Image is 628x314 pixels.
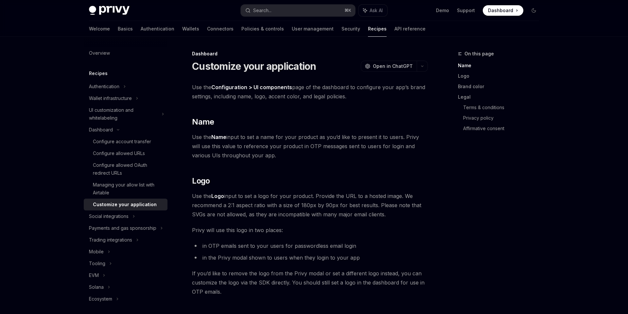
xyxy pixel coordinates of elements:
[373,63,413,69] span: Open in ChatGPT
[361,61,417,72] button: Open in ChatGPT
[253,7,271,14] div: Search...
[182,21,199,37] a: Wallets
[89,94,132,102] div: Wallet infrastructure
[84,199,167,210] a: Customize your application
[89,212,129,220] div: Social integrations
[483,5,523,16] a: Dashboard
[84,179,167,199] a: Managing your allow list with Airtable
[211,84,292,90] strong: Configuration > UI components
[192,83,428,101] span: Use the page of the dashboard to configure your app’s brand settings, including name, logo, accen...
[141,21,174,37] a: Authentication
[93,138,151,146] div: Configure account transfer
[394,21,426,37] a: API reference
[192,253,428,262] li: in the Privy modal shown to users when they login to your app
[463,102,544,113] a: Terms & conditions
[463,123,544,134] a: Affirmative consent
[89,69,108,77] h5: Recipes
[370,7,383,14] span: Ask AI
[118,21,133,37] a: Basics
[192,117,214,127] span: Name
[84,159,167,179] a: Configure allowed OAuth redirect URLs
[192,60,316,72] h1: Customize your application
[89,224,156,232] div: Payments and gas sponsorship
[207,21,234,37] a: Connectors
[84,47,167,59] a: Overview
[529,5,539,16] button: Toggle dark mode
[192,269,428,296] span: If you’d like to remove the logo from the Privy modal or set a different logo instead, you can cu...
[89,236,132,244] div: Trading integrations
[458,92,544,102] a: Legal
[89,6,130,15] img: dark logo
[89,83,119,90] div: Authentication
[463,113,544,123] a: Privacy policy
[89,21,110,37] a: Welcome
[89,283,104,291] div: Solana
[84,147,167,159] a: Configure allowed URLs
[93,201,157,208] div: Customize your application
[93,161,164,177] div: Configure allowed OAuth redirect URLs
[488,7,513,14] span: Dashboard
[93,181,164,197] div: Managing your allow list with Airtable
[89,49,110,57] div: Overview
[436,7,449,14] a: Demo
[211,193,224,199] strong: Logo
[84,136,167,147] a: Configure account transfer
[292,21,334,37] a: User management
[89,126,113,134] div: Dashboard
[211,134,226,140] strong: Name
[358,5,387,16] button: Ask AI
[93,149,145,157] div: Configure allowed URLs
[457,7,475,14] a: Support
[192,132,428,160] span: Use the input to set a name for your product as you’d like to present it to users. Privy will use...
[89,106,158,122] div: UI customization and whitelabeling
[192,241,428,250] li: in OTP emails sent to your users for passwordless email login
[344,8,351,13] span: ⌘ K
[89,260,105,267] div: Tooling
[458,81,544,92] a: Brand color
[464,50,494,58] span: On this page
[341,21,360,37] a: Security
[241,5,355,16] button: Search...⌘K
[89,248,104,256] div: Mobile
[192,50,428,57] div: Dashboard
[458,71,544,81] a: Logo
[89,295,112,303] div: Ecosystem
[89,271,99,279] div: EVM
[458,60,544,71] a: Name
[192,176,210,186] span: Logo
[192,226,428,235] span: Privy will use this logo in two places:
[368,21,387,37] a: Recipes
[241,21,284,37] a: Policies & controls
[192,191,428,219] span: Use the input to set a logo for your product. Provide the URL to a hosted image. We recommend a 2...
